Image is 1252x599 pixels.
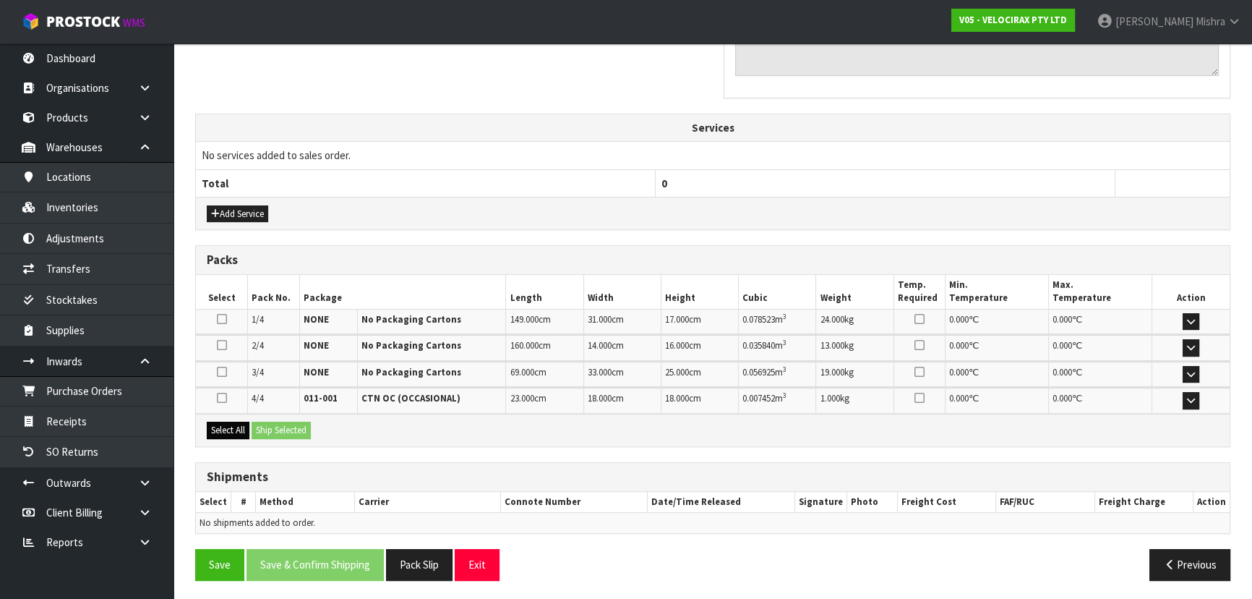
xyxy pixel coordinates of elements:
[1193,492,1230,513] th: Action
[304,366,329,378] strong: NONE
[739,309,816,334] td: m
[510,392,533,404] span: 23.000
[583,309,661,334] td: cm
[661,388,738,413] td: cm
[820,366,844,378] span: 19.000
[196,275,248,309] th: Select
[783,338,786,347] sup: 3
[816,309,893,334] td: kg
[583,275,661,309] th: Width
[661,177,667,190] span: 0
[661,335,738,360] td: cm
[1049,388,1152,413] td: ℃
[252,392,264,404] span: 4/4
[946,362,1049,387] td: ℃
[583,388,661,413] td: cm
[665,313,689,326] span: 17.000
[1049,309,1152,334] td: ℃
[196,169,656,197] th: Total
[949,339,969,352] span: 0.000
[661,362,738,387] td: cm
[742,313,775,326] span: 0.078523
[361,366,461,378] strong: No Packaging Cartons
[1115,14,1193,28] span: [PERSON_NAME]
[739,388,816,413] td: m
[739,362,816,387] td: m
[231,492,256,513] th: #
[304,339,329,352] strong: NONE
[949,366,969,378] span: 0.000
[506,275,583,309] th: Length
[455,549,499,580] button: Exit
[951,9,1075,32] a: V05 - VELOCIRAX PTY LTD
[661,275,738,309] th: Height
[361,313,461,326] strong: No Packaging Cartons
[46,12,120,31] span: ProStock
[248,275,300,309] th: Pack No.
[783,312,786,321] sup: 3
[820,392,839,404] span: 1.000
[196,512,1230,533] td: No shipments added to order.
[1052,366,1072,378] span: 0.000
[816,335,893,360] td: kg
[252,313,264,326] span: 1/4
[196,142,1230,169] td: No services added to sales order.
[22,12,40,30] img: cube-alt.png
[996,492,1095,513] th: FAF/RUC
[816,275,893,309] th: Weight
[1196,14,1225,28] span: Mishra
[510,366,533,378] span: 69.000
[739,335,816,360] td: m
[510,339,538,352] span: 160.000
[207,205,268,223] button: Add Service
[304,313,329,326] strong: NONE
[739,275,816,309] th: Cubic
[897,492,995,513] th: Freight Cost
[783,365,786,374] sup: 3
[946,388,1049,413] td: ℃
[588,339,612,352] span: 14.000
[252,339,264,352] span: 2/4
[783,391,786,400] sup: 3
[742,339,775,352] span: 0.035840
[742,366,775,378] span: 0.056925
[742,392,775,404] span: 0.007452
[949,392,969,404] span: 0.000
[583,335,661,360] td: cm
[583,362,661,387] td: cm
[506,362,583,387] td: cm
[501,492,648,513] th: Connote Number
[207,422,249,439] button: Select All
[361,339,461,352] strong: No Packaging Cartons
[1052,392,1072,404] span: 0.000
[1152,275,1230,309] th: Action
[252,366,264,378] span: 3/4
[820,313,844,326] span: 24.000
[816,362,893,387] td: kg
[256,492,354,513] th: Method
[648,492,795,513] th: Date/Time Released
[588,366,612,378] span: 33.000
[946,275,1049,309] th: Min. Temperature
[123,16,145,30] small: WMS
[361,392,460,404] strong: CTN OC (OCCASIONAL)
[1094,492,1193,513] th: Freight Charge
[959,14,1067,26] strong: V05 - VELOCIRAX PTY LTD
[506,388,583,413] td: cm
[846,492,897,513] th: Photo
[246,549,384,580] button: Save & Confirm Shipping
[946,335,1049,360] td: ℃
[1049,275,1152,309] th: Max. Temperature
[820,339,844,352] span: 13.000
[510,313,538,326] span: 149.000
[665,366,689,378] span: 25.000
[207,470,1219,484] h3: Shipments
[354,492,500,513] th: Carrier
[299,275,506,309] th: Package
[665,392,689,404] span: 18.000
[1149,549,1230,580] button: Previous
[816,388,893,413] td: kg
[588,313,612,326] span: 31.000
[794,492,846,513] th: Signature
[893,275,946,309] th: Temp. Required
